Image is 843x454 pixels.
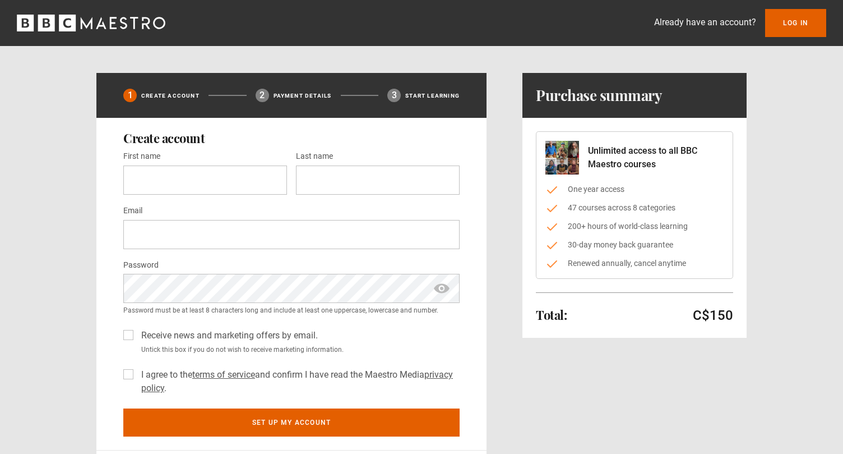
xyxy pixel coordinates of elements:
[536,86,662,104] h1: Purchase summary
[123,150,160,163] label: First name
[296,150,333,163] label: Last name
[545,258,724,269] li: Renewed annually, cancel anytime
[274,91,332,100] p: Payment details
[654,16,756,29] p: Already have an account?
[693,306,733,324] p: C$150
[545,239,724,251] li: 30-day money back guarantee
[387,89,401,102] div: 3
[192,369,255,380] a: terms of service
[137,345,460,355] small: Untick this box if you do not wish to receive marketing information.
[123,204,142,218] label: Email
[123,305,460,315] small: Password must be at least 8 characters long and include at least one uppercase, lowercase and num...
[137,329,318,342] label: Receive news and marketing offers by email.
[137,368,460,395] label: I agree to the and confirm I have read the Maestro Media .
[536,308,567,322] h2: Total:
[588,144,724,171] p: Unlimited access to all BBC Maestro courses
[405,91,460,100] p: Start learning
[123,89,137,102] div: 1
[123,259,159,272] label: Password
[545,202,724,214] li: 47 courses across 8 categories
[545,184,724,195] li: One year access
[17,15,165,31] svg: BBC Maestro
[256,89,269,102] div: 2
[545,221,724,232] li: 200+ hours of world-class learning
[765,9,826,37] a: Log In
[433,274,451,303] span: show password
[123,409,460,437] button: Set up my account
[123,131,460,145] h2: Create account
[141,91,200,100] p: Create Account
